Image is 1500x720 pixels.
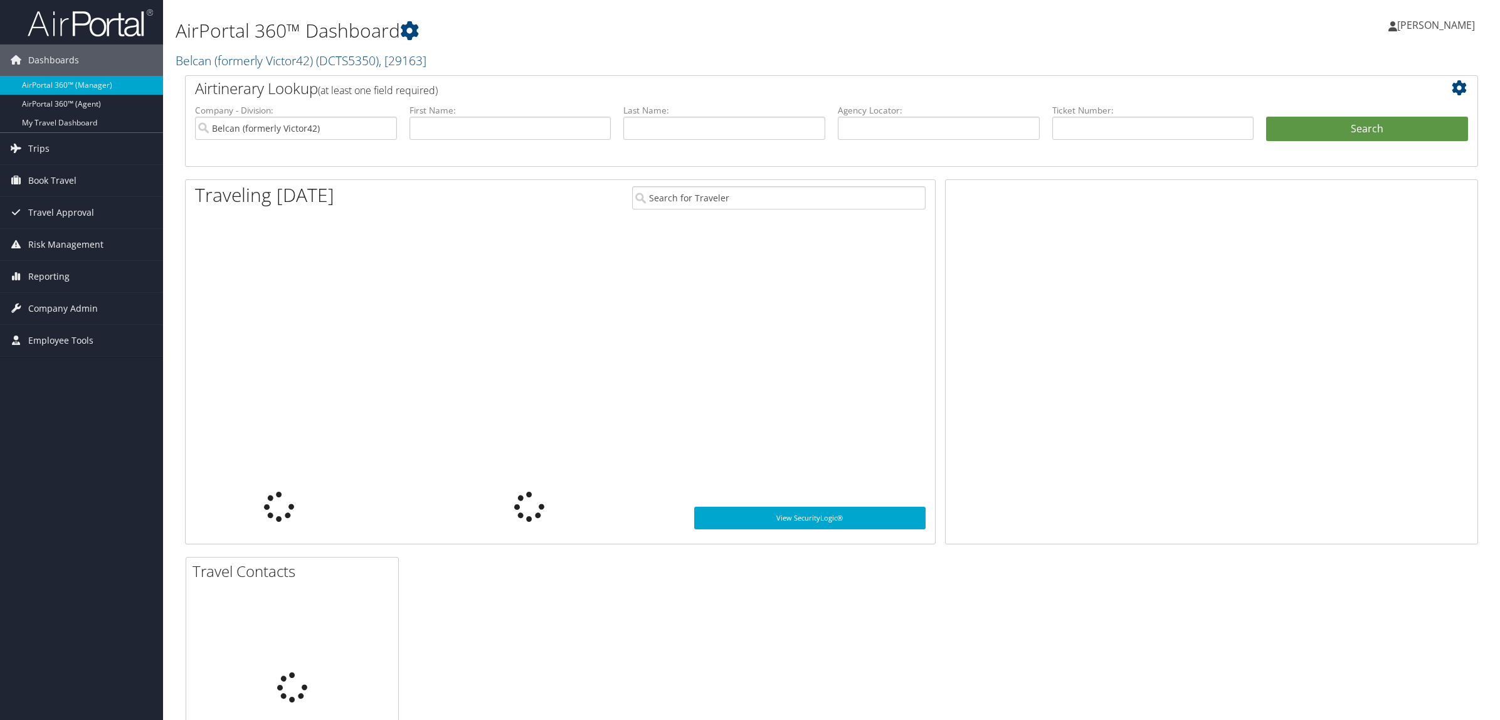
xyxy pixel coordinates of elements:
span: Dashboards [28,45,79,76]
span: Travel Approval [28,197,94,228]
span: Employee Tools [28,325,93,356]
a: [PERSON_NAME] [1388,6,1487,44]
span: , [ 29163 ] [379,52,426,69]
h1: Traveling [DATE] [195,182,334,208]
span: Company Admin [28,293,98,324]
span: ( DCTS5350 ) [316,52,379,69]
img: airportal-logo.png [28,8,153,38]
span: Book Travel [28,165,77,196]
label: Last Name: [623,104,825,117]
label: Agency Locator: [838,104,1040,117]
button: Search [1266,117,1468,142]
label: First Name: [409,104,611,117]
a: View SecurityLogic® [694,507,925,529]
span: Trips [28,133,50,164]
h1: AirPortal 360™ Dashboard [176,18,1050,44]
span: Reporting [28,261,70,292]
span: (at least one field required) [318,83,438,97]
label: Ticket Number: [1052,104,1254,117]
input: Search for Traveler [632,186,926,209]
h2: Airtinerary Lookup [195,78,1360,99]
span: Risk Management [28,229,103,260]
a: Belcan (formerly Victor42) [176,52,426,69]
label: Company - Division: [195,104,397,117]
span: [PERSON_NAME] [1397,18,1475,32]
h2: Travel Contacts [193,561,398,582]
